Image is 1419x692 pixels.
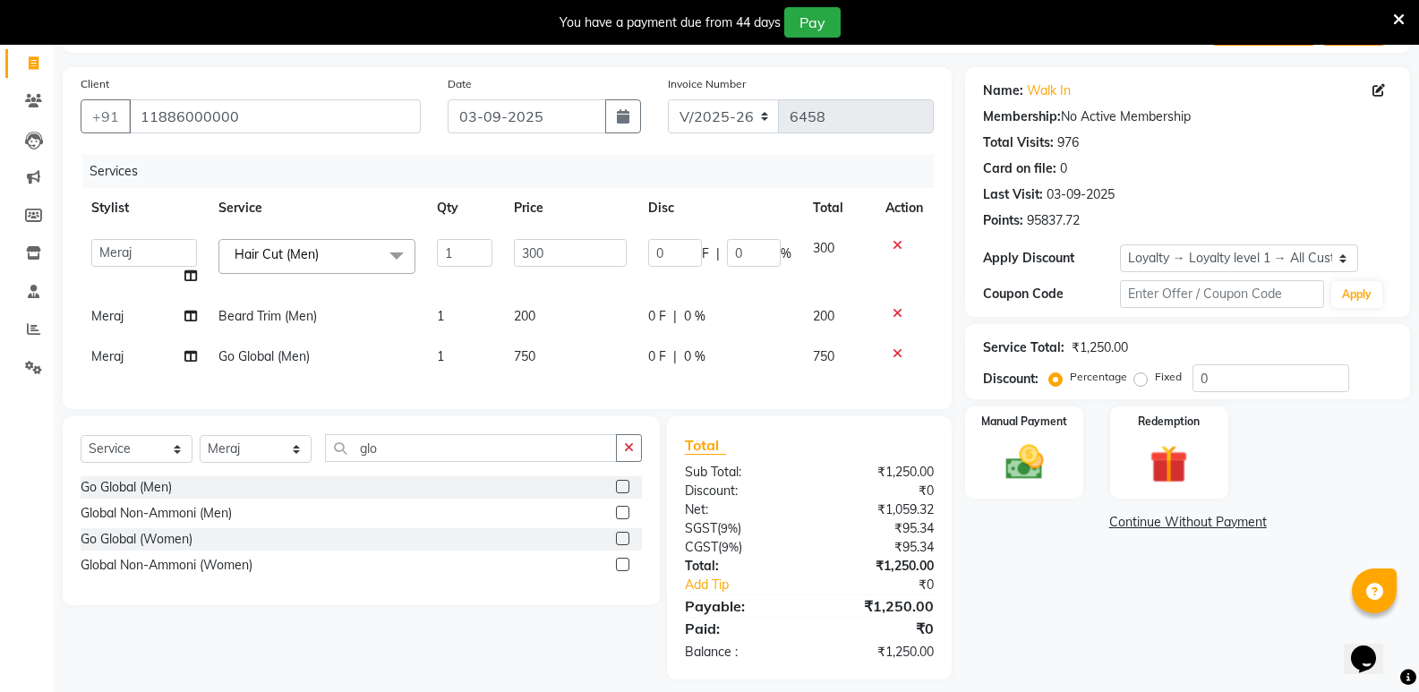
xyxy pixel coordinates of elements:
[702,244,709,263] span: F
[319,246,327,262] a: x
[81,504,232,523] div: Global Non-Ammoni (Men)
[671,463,809,482] div: Sub Total:
[809,463,947,482] div: ₹1,250.00
[685,520,717,536] span: SGST
[981,414,1067,430] label: Manual Payment
[994,440,1056,484] img: _cash.svg
[426,188,503,228] th: Qty
[721,521,738,535] span: 9%
[983,107,1061,126] div: Membership:
[983,133,1054,152] div: Total Visits:
[208,188,426,228] th: Service
[448,76,472,92] label: Date
[671,557,809,576] div: Total:
[671,500,809,519] div: Net:
[218,308,317,324] span: Beard Trim (Men)
[218,348,310,364] span: Go Global (Men)
[809,482,947,500] div: ₹0
[685,436,726,455] span: Total
[671,595,809,617] div: Payable:
[983,185,1043,204] div: Last Visit:
[437,308,444,324] span: 1
[833,576,947,594] div: ₹0
[671,618,809,639] div: Paid:
[668,76,746,92] label: Invoice Number
[514,348,535,364] span: 750
[1057,133,1079,152] div: 976
[784,7,841,38] button: Pay
[81,99,131,133] button: +91
[969,513,1406,532] a: Continue Without Payment
[1344,620,1401,674] iframe: chat widget
[325,434,617,462] input: Search or Scan
[437,348,444,364] span: 1
[81,556,252,575] div: Global Non-Ammoni (Women)
[809,500,947,519] div: ₹1,059.32
[673,347,677,366] span: |
[671,538,809,557] div: ( )
[671,643,809,662] div: Balance :
[91,348,124,364] span: Meraj
[983,338,1064,357] div: Service Total:
[648,347,666,366] span: 0 F
[1331,281,1382,308] button: Apply
[1060,159,1067,178] div: 0
[983,159,1056,178] div: Card on file:
[809,595,947,617] div: ₹1,250.00
[1047,185,1115,204] div: 03-09-2025
[809,519,947,538] div: ₹95.34
[1027,81,1071,100] a: Walk In
[671,482,809,500] div: Discount:
[82,155,947,188] div: Services
[81,478,172,497] div: Go Global (Men)
[875,188,934,228] th: Action
[685,539,718,555] span: CGST
[983,107,1392,126] div: No Active Membership
[983,370,1039,389] div: Discount:
[503,188,637,228] th: Price
[802,188,876,228] th: Total
[809,618,947,639] div: ₹0
[1120,280,1324,308] input: Enter Offer / Coupon Code
[1138,414,1200,430] label: Redemption
[809,538,947,557] div: ₹95.34
[809,557,947,576] div: ₹1,250.00
[1070,369,1127,385] label: Percentage
[684,347,705,366] span: 0 %
[81,76,109,92] label: Client
[1155,369,1182,385] label: Fixed
[813,348,834,364] span: 750
[560,13,781,32] div: You have a payment due from 44 days
[81,188,208,228] th: Stylist
[813,240,834,256] span: 300
[1138,440,1200,488] img: _gift.svg
[235,246,319,262] span: Hair Cut (Men)
[1072,338,1128,357] div: ₹1,250.00
[716,244,720,263] span: |
[91,308,124,324] span: Meraj
[781,244,791,263] span: %
[648,307,666,326] span: 0 F
[671,519,809,538] div: ( )
[983,285,1119,303] div: Coupon Code
[722,540,739,554] span: 9%
[684,307,705,326] span: 0 %
[129,99,421,133] input: Search by Name/Mobile/Email/Code
[983,81,1023,100] div: Name:
[671,576,833,594] a: Add Tip
[673,307,677,326] span: |
[1027,211,1080,230] div: 95837.72
[813,308,834,324] span: 200
[983,211,1023,230] div: Points:
[637,188,802,228] th: Disc
[983,249,1119,268] div: Apply Discount
[514,308,535,324] span: 200
[81,530,192,549] div: Go Global (Women)
[809,643,947,662] div: ₹1,250.00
